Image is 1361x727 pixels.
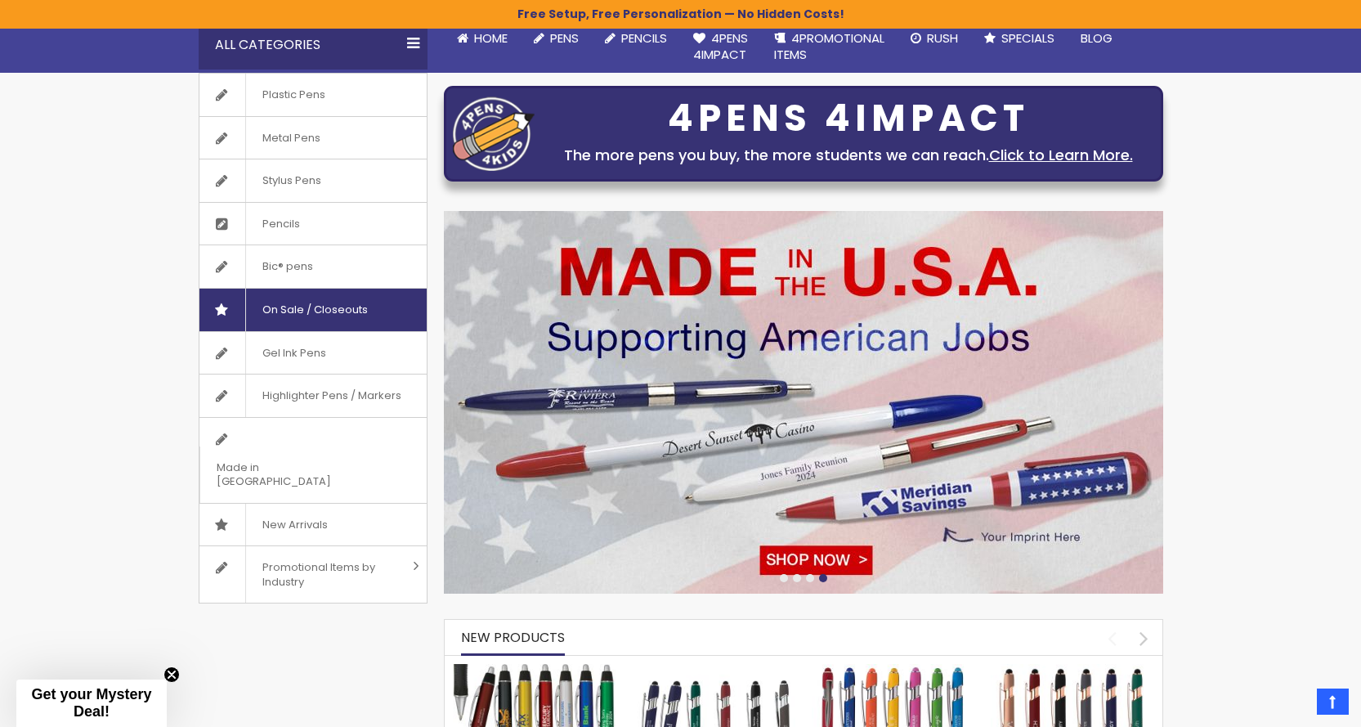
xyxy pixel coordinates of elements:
[245,332,342,375] span: Gel Ink Pens
[1068,20,1126,56] a: Blog
[245,159,338,202] span: Stylus Pens
[245,117,337,159] span: Metal Pens
[245,245,329,288] span: Bic® pens
[680,20,761,74] a: 4Pens4impact
[453,96,535,171] img: four_pen_logo.png
[543,144,1154,167] div: The more pens you buy, the more students we can reach.
[693,29,748,63] span: 4Pens 4impact
[245,504,344,546] span: New Arrivals
[453,663,616,677] a: The Barton Custom Pens Special Offer
[989,145,1133,165] a: Click to Learn More.
[971,20,1068,56] a: Specials
[444,20,521,56] a: Home
[774,29,884,63] span: 4PROMOTIONAL ITEMS
[199,546,427,603] a: Promotional Items by Industry
[199,418,427,503] a: Made in [GEOGRAPHIC_DATA]
[199,332,427,375] a: Gel Ink Pens
[592,20,680,56] a: Pencils
[812,663,975,677] a: Ellipse Softy Brights with Stylus Pen - Laser
[461,628,565,647] span: New Products
[245,375,418,417] span: Highlighter Pens / Markers
[991,663,1154,677] a: Ellipse Softy Rose Gold Classic with Stylus Pen - Silver Laser
[199,159,427,202] a: Stylus Pens
[632,663,795,677] a: Custom Soft Touch Metal Pen - Stylus Top
[245,546,407,603] span: Promotional Items by Industry
[898,20,971,56] a: Rush
[199,20,428,70] div: All Categories
[199,74,427,116] a: Plastic Pens
[474,29,508,47] span: Home
[761,20,898,74] a: 4PROMOTIONALITEMS
[31,686,151,720] span: Get your Mystery Deal!
[199,245,427,288] a: Bic® pens
[927,29,958,47] span: Rush
[245,203,316,245] span: Pencils
[199,504,427,546] a: New Arrivals
[199,117,427,159] a: Metal Pens
[245,289,384,331] span: On Sale / Closeouts
[621,29,667,47] span: Pencils
[16,680,167,727] div: Get your Mystery Deal!Close teaser
[543,101,1154,136] div: 4PENS 4IMPACT
[199,447,386,503] span: Made in [GEOGRAPHIC_DATA]
[199,289,427,331] a: On Sale / Closeouts
[1001,29,1054,47] span: Specials
[444,211,1163,594] img: /custom-pens/usa-made-pens.html
[199,375,427,417] a: Highlighter Pens / Markers
[245,74,342,116] span: Plastic Pens
[550,29,579,47] span: Pens
[521,20,592,56] a: Pens
[199,203,427,245] a: Pencils
[1081,29,1113,47] span: Blog
[163,666,180,683] button: Close teaser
